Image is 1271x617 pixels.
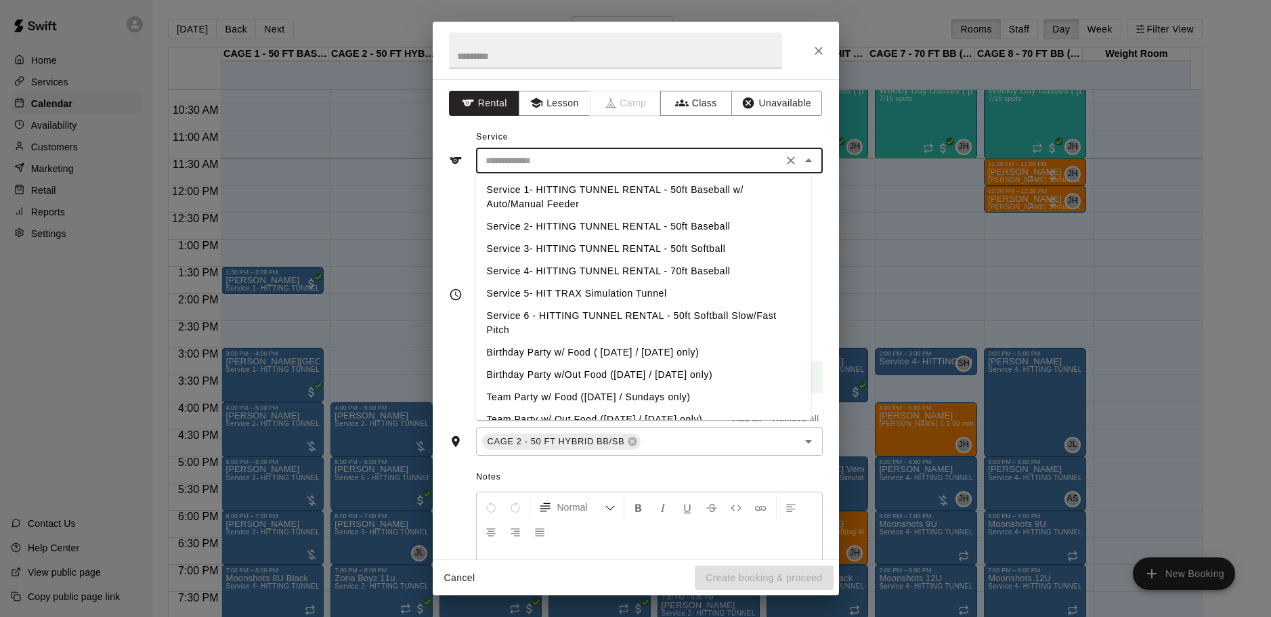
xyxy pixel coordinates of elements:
[725,495,748,519] button: Insert Code
[438,566,481,591] button: Cancel
[476,132,508,142] span: Service
[533,495,621,519] button: Formatting Options
[476,386,811,408] li: Team Party w/ Food ([DATE] / Sundays only)
[476,305,811,341] li: Service 6 - HITTING TUNNEL RENTAL - 50ft Softball Slow/Fast Pitch
[676,495,699,519] button: Format Underline
[476,364,811,386] li: Birthday Party w/Out Food ([DATE] / [DATE] only)
[781,151,800,170] button: Clear
[627,495,650,519] button: Format Bold
[651,495,674,519] button: Format Italics
[476,467,822,488] span: Notes
[476,238,811,260] li: Service 3- HITTING TUNNEL RENTAL - 50ft Softball
[779,495,802,519] button: Left Align
[504,519,527,544] button: Right Align
[590,91,662,116] span: Camps can only be created in the Services page
[749,495,772,519] button: Insert Link
[476,408,811,431] li: Team Party w/ Out Food ([DATE] / [DATE] only)
[731,91,822,116] button: Unavailable
[799,151,818,170] button: Close
[806,39,831,63] button: Close
[700,495,723,519] button: Format Strikethrough
[660,91,731,116] button: Class
[799,432,818,451] button: Open
[449,91,520,116] button: Rental
[476,282,811,305] li: Service 5- HIT TRAX Simulation Tunnel
[449,288,462,301] svg: Timing
[476,260,811,282] li: Service 4- HITTING TUNNEL RENTAL - 70ft Baseball
[476,341,811,364] li: Birthday Party w/ Food ( [DATE] / [DATE] only)
[504,495,527,519] button: Redo
[482,433,641,450] div: CAGE 2 - 50 FT HYBRID BB/SB
[476,179,811,215] li: Service 1- HITTING TUNNEL RENTAL - 50ft Baseball w/ Auto/Manual Feeder
[479,495,502,519] button: Undo
[528,519,551,544] button: Justify Align
[449,435,462,448] svg: Rooms
[449,154,462,167] svg: Service
[476,215,811,238] li: Service 2- HITTING TUNNEL RENTAL - 50ft Baseball
[519,91,590,116] button: Lesson
[482,435,630,448] span: CAGE 2 - 50 FT HYBRID BB/SB
[479,519,502,544] button: Center Align
[557,501,605,514] span: Normal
